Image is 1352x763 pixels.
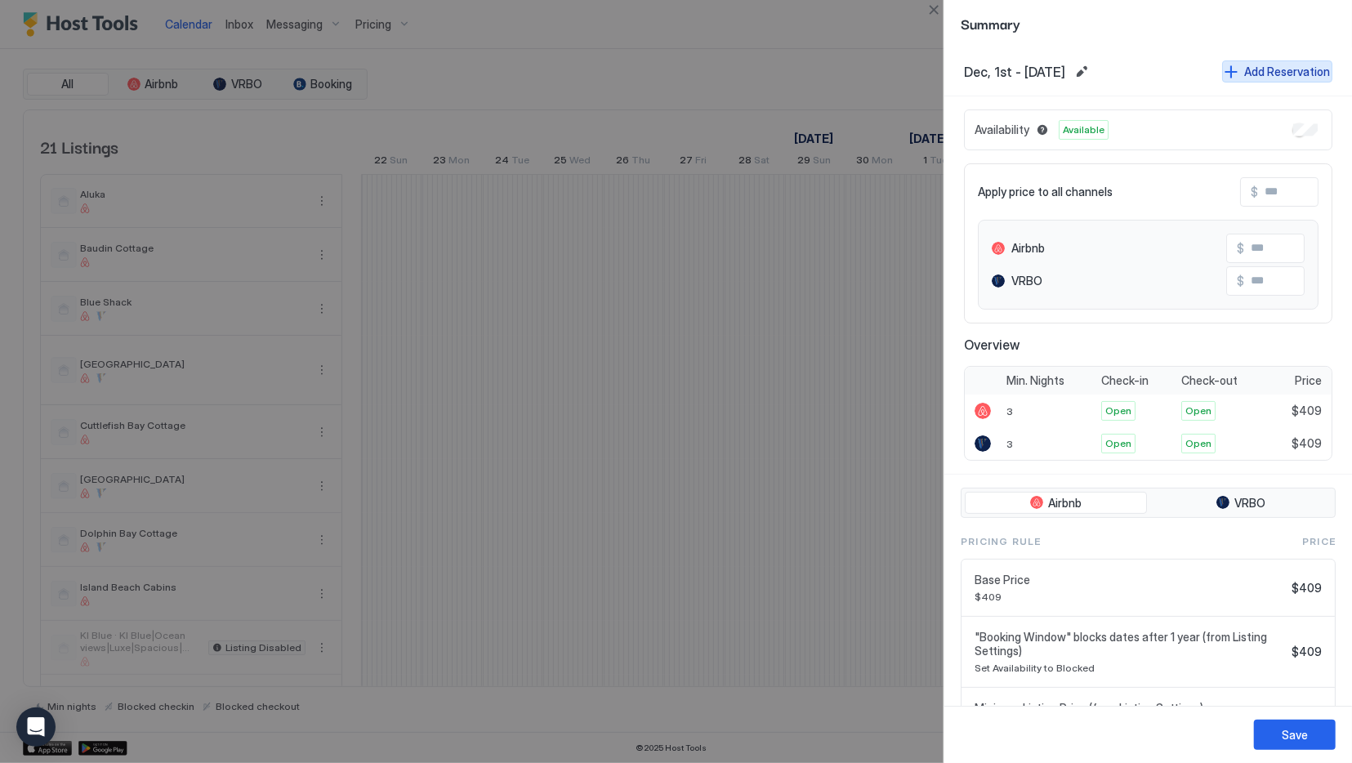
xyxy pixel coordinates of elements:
button: Airbnb [965,492,1147,515]
span: Available [1063,123,1104,137]
span: VRBO [1234,496,1265,511]
span: Price [1295,373,1322,388]
span: "Booking Window" blocks dates after 1 year (from Listing Settings) [975,630,1285,658]
div: Add Reservation [1244,63,1330,80]
span: Overview [964,337,1332,353]
span: Open [1105,404,1131,418]
span: Base Price [975,573,1285,587]
span: Open [1185,436,1211,451]
div: Open Intercom Messenger [16,707,56,747]
span: Availability [975,123,1029,137]
span: 3 [1006,438,1013,450]
span: Check-out [1181,373,1238,388]
button: Edit date range [1072,62,1091,82]
span: $ [1237,274,1244,288]
button: Add Reservation [1222,60,1332,83]
span: $409 [1292,404,1322,418]
span: Min. Nights [1006,373,1064,388]
button: Save [1254,720,1336,750]
span: VRBO [1011,274,1042,288]
button: VRBO [1150,492,1332,515]
div: tab-group [961,488,1336,519]
span: $ [1251,185,1258,199]
span: Summary [961,13,1336,33]
span: $ [1237,241,1244,256]
span: $409 [1292,645,1322,659]
span: Airbnb [1048,496,1082,511]
span: 3 [1006,405,1013,417]
span: $409 [1292,581,1322,596]
span: Apply price to all channels [978,185,1113,199]
span: Open [1105,436,1131,451]
button: Blocked dates override all pricing rules and remain unavailable until manually unblocked [1033,120,1052,140]
span: Check-in [1101,373,1149,388]
div: Save [1282,726,1308,743]
span: Open [1185,404,1211,418]
span: Price [1302,534,1336,549]
span: Dec, 1st - [DATE] [964,64,1065,80]
span: $409 [975,591,1285,603]
span: Pricing Rule [961,534,1041,549]
span: $409 [1292,436,1322,451]
span: Set Availability to Blocked [975,662,1285,674]
span: Airbnb [1011,241,1045,256]
span: Minimum Listing Price (from Listing Settings) [975,701,1285,716]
